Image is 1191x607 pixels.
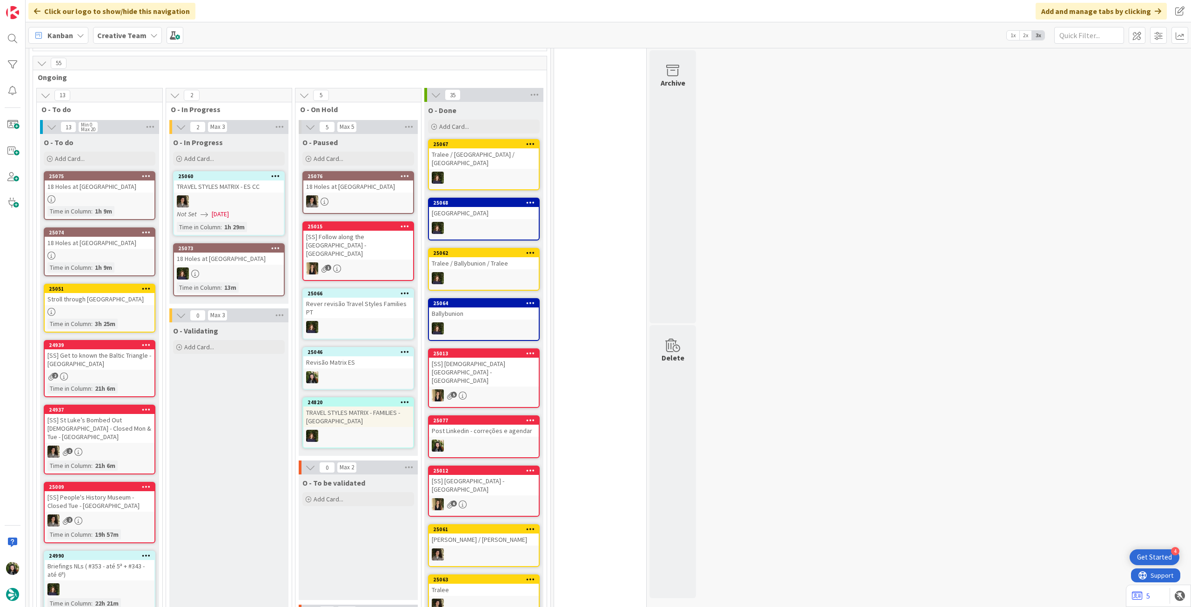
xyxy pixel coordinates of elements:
span: O - Done [428,106,456,115]
div: 24939 [49,342,154,348]
div: 25009[SS] People's History Museum - Closed Tue - [GEOGRAPHIC_DATA] [45,483,154,512]
div: 2507618 Holes at [GEOGRAPHIC_DATA] [303,172,413,193]
div: 25062 [433,250,539,256]
span: Kanban [47,30,73,41]
div: 25074 [49,229,154,236]
img: MC [306,430,318,442]
span: O - Paused [302,138,338,147]
div: 18 Holes at [GEOGRAPHIC_DATA] [45,180,154,193]
span: : [91,262,93,273]
div: 25067Tralee / [GEOGRAPHIC_DATA] / [GEOGRAPHIC_DATA] [429,140,539,169]
span: : [221,222,222,232]
span: Add Card... [439,122,469,131]
div: Get Started [1137,553,1172,562]
div: 25015 [308,223,413,230]
img: MS [47,514,60,527]
div: SP [429,389,539,401]
span: 13 [54,90,70,101]
span: 3x [1032,31,1044,40]
div: Max 20 [81,127,95,132]
img: BC [432,440,444,452]
div: 13m [222,282,239,293]
div: MC [429,222,539,234]
span: [DATE] [212,209,229,219]
span: Add Card... [184,154,214,163]
div: 1h 9m [93,262,114,273]
div: Tralee [429,584,539,596]
div: [SS] Get to known the Baltic Triangle - [GEOGRAPHIC_DATA] [45,349,154,370]
img: MS [432,548,444,560]
span: 2 [184,90,200,101]
div: MC [174,267,284,280]
img: MC [432,322,444,334]
div: 24820 [303,398,413,407]
span: 5 [319,121,335,133]
span: 6 [451,500,457,507]
i: Not Set [177,210,197,218]
div: 21h 6m [93,460,118,471]
img: MC [177,267,189,280]
img: MC [306,321,318,333]
img: BC [6,562,19,575]
div: 3h 25m [93,319,118,329]
div: SP [303,262,413,274]
div: Tralee / Ballybunion / Tralee [429,257,539,269]
div: 25060TRAVEL STYLES MATRIX - ES CC [174,172,284,193]
div: 25066Rever revisão Travel Styles Families PT [303,289,413,318]
div: 25077 [429,416,539,425]
img: SP [432,498,444,510]
div: 1h 9m [93,206,114,216]
div: 2507418 Holes at [GEOGRAPHIC_DATA] [45,228,154,249]
div: [SS] [GEOGRAPHIC_DATA] - [GEOGRAPHIC_DATA] [429,475,539,495]
span: O - In Progress [173,138,223,147]
div: MC [429,322,539,334]
span: Add Card... [55,154,85,163]
span: Add Card... [184,343,214,351]
span: : [221,282,222,293]
span: 2 [52,373,58,379]
span: 55 [51,58,67,69]
div: 25060 [174,172,284,180]
div: 24937 [45,406,154,414]
div: Ballybunion [429,307,539,320]
div: 24820TRAVEL STYLES MATRIX - FAMILIES - [GEOGRAPHIC_DATA] [303,398,413,427]
div: [PERSON_NAME] / [PERSON_NAME] [429,534,539,546]
b: Creative Team [97,31,147,40]
div: Max 5 [340,125,354,129]
div: 25067 [433,141,539,147]
div: 24990 [49,553,154,559]
div: Tralee / [GEOGRAPHIC_DATA] / [GEOGRAPHIC_DATA] [429,148,539,169]
span: : [91,383,93,394]
span: 13 [60,121,76,133]
div: 25077 [433,417,539,424]
div: 25066 [308,290,413,297]
span: 5 [451,392,457,398]
div: 25063Tralee [429,575,539,596]
span: : [91,319,93,329]
div: 24939[SS] Get to known the Baltic Triangle - [GEOGRAPHIC_DATA] [45,341,154,370]
div: 25060 [178,173,284,180]
div: 25015 [303,222,413,231]
div: MS [303,195,413,207]
div: 25063 [429,575,539,584]
div: 25009 [45,483,154,491]
div: Archive [661,77,685,88]
span: O - In Progress [171,105,280,114]
div: 25012[SS] [GEOGRAPHIC_DATA] - [GEOGRAPHIC_DATA] [429,467,539,495]
span: 5 [313,90,329,101]
span: : [91,529,93,540]
div: 24937[SS] St Luke’s Bombed Out [DEMOGRAPHIC_DATA] - Closed Mon & Tue - [GEOGRAPHIC_DATA] [45,406,154,443]
div: Max 2 [340,465,354,470]
div: 25051 [49,286,154,292]
div: [SS] Follow along the [GEOGRAPHIC_DATA] - [GEOGRAPHIC_DATA] [303,231,413,260]
div: 25068 [429,199,539,207]
div: Time in Column [47,383,91,394]
div: 25013 [429,349,539,358]
span: 35 [445,89,461,100]
div: MS [174,195,284,207]
span: 0 [190,310,206,321]
span: O - To be validated [302,478,365,487]
div: Stroll through [GEOGRAPHIC_DATA] [45,293,154,305]
div: Click our logo to show/hide this navigation [28,3,195,20]
div: TRAVEL STYLES MATRIX - FAMILIES - [GEOGRAPHIC_DATA] [303,407,413,427]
